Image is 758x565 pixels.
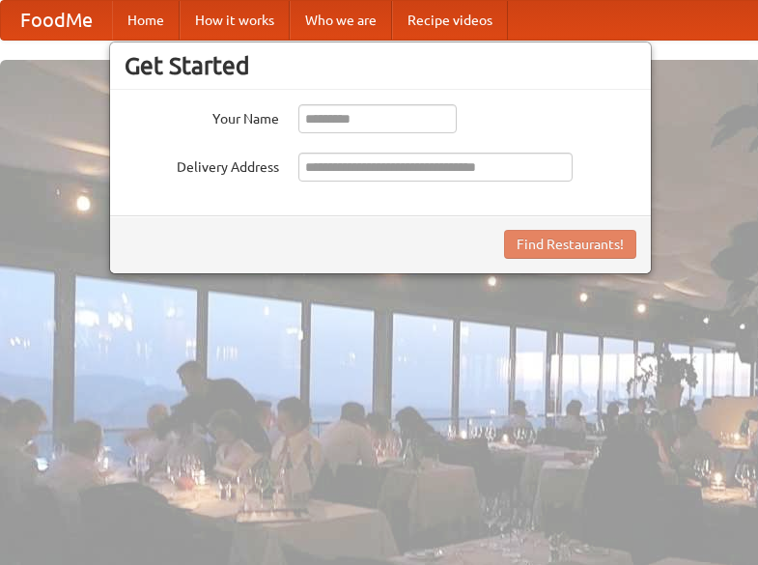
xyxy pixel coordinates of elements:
[125,104,279,128] label: Your Name
[290,1,392,40] a: Who we are
[125,153,279,177] label: Delivery Address
[1,1,112,40] a: FoodMe
[112,1,180,40] a: Home
[180,1,290,40] a: How it works
[504,230,636,259] button: Find Restaurants!
[392,1,508,40] a: Recipe videos
[125,51,636,80] h3: Get Started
